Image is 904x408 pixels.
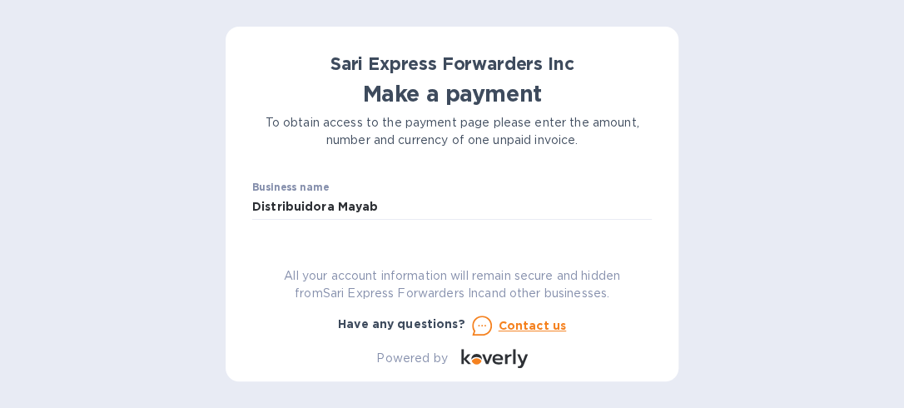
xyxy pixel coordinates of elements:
u: Contact us [499,319,567,332]
label: Business name [252,182,329,192]
p: To obtain access to the payment page please enter the amount, number and currency of one unpaid i... [252,114,652,149]
b: Have any questions? [338,317,465,331]
b: Sari Express Forwarders Inc [330,53,574,74]
p: All your account information will remain secure and hidden from Sari Express Forwarders Inc and o... [252,267,652,302]
p: Powered by [376,350,447,367]
input: Enter business name [252,195,652,220]
h1: Make a payment [252,81,652,107]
